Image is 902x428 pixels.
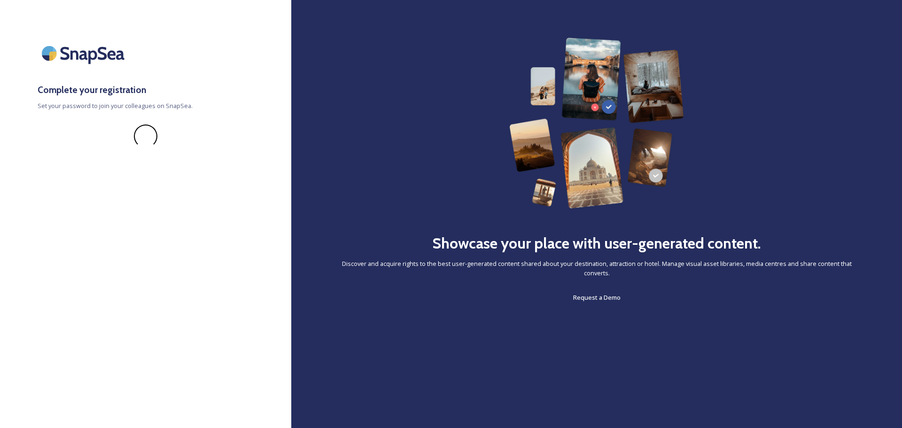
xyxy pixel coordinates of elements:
[432,232,761,255] h2: Showcase your place with user-generated content.
[329,259,864,277] span: Discover and acquire rights to the best user-generated content shared about your destination, att...
[38,101,254,110] span: Set your password to join your colleagues on SnapSea.
[573,293,621,302] span: Request a Demo
[38,38,132,69] img: SnapSea Logo
[38,83,254,97] h3: Complete your registration
[509,38,684,209] img: 63b42ca75bacad526042e722_Group%20154-p-800.png
[573,292,621,303] a: Request a Demo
